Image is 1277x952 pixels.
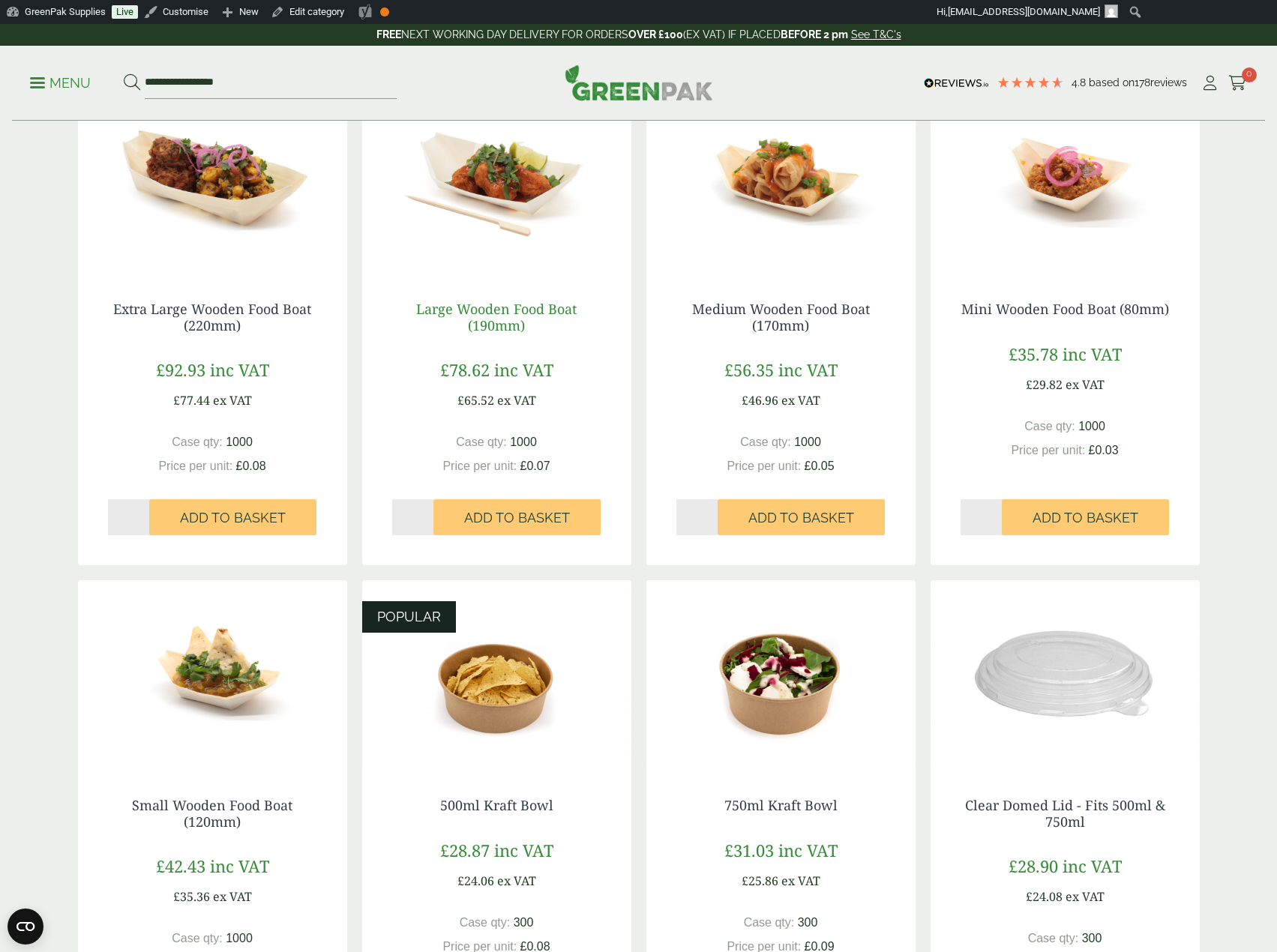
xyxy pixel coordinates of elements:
span: ex VAT [1066,376,1105,393]
img: Small Wooden Boat 120mm with food contents V2 2920004AB [78,580,347,768]
span: 1000 [226,932,253,945]
span: £65.52 [457,392,494,409]
a: Small Wooden Food Boat (120mm) [132,796,292,831]
span: ex VAT [213,392,252,409]
span: Case qty: [172,436,223,448]
span: ex VAT [1066,888,1105,905]
span: Case qty: [1028,932,1079,945]
span: Price per unit: [442,460,517,472]
span: £46.96 [742,392,778,409]
span: Case qty: [456,436,507,448]
span: £0.07 [520,460,550,472]
span: Case qty: [460,916,511,929]
span: 300 [798,916,818,929]
span: Case qty: [172,932,223,945]
img: Clear Domed Lid - Fits 750ml-0 [931,580,1200,768]
span: [EMAIL_ADDRESS][DOMAIN_NAME] [948,6,1100,17]
a: Medium Wooden Food Boat (170mm) [692,300,870,334]
span: Case qty: [740,436,791,448]
button: Add to Basket [149,499,316,535]
img: Mini Wooden Boat 80mm with food contents 2920004AA [931,84,1200,271]
a: 750ml Kraft Bowl [724,796,838,814]
i: Cart [1228,76,1247,91]
a: See T&C's [851,28,901,40]
img: Extra Large Wooden Boat 220mm with food contents V2 2920004AE [78,84,347,271]
a: Clear Domed Lid - Fits 500ml & 750ml [965,796,1165,831]
img: REVIEWS.io [924,78,989,88]
span: Add to Basket [180,510,286,526]
span: £0.05 [805,460,835,472]
button: Add to Basket [433,499,601,535]
span: £78.62 [440,358,490,381]
span: £28.87 [440,839,490,861]
span: ex VAT [781,873,820,889]
div: OK [380,7,389,16]
span: 1000 [226,436,253,448]
a: Extra Large Wooden Food Boat (220mm) [113,300,311,334]
span: £0.03 [1089,444,1119,457]
span: Case qty: [744,916,795,929]
span: inc VAT [1063,343,1122,365]
span: ex VAT [213,888,252,905]
span: Add to Basket [748,510,854,526]
a: Large Wooden Food Boat (190mm) [416,300,577,334]
span: Price per unit: [158,460,232,472]
a: Mini Wooden Food Boat (80mm) [961,300,1169,318]
a: 500ml Kraft Bowl [440,796,553,814]
p: Menu [30,74,91,92]
span: £28.90 [1009,855,1058,877]
span: Price per unit: [1011,444,1085,457]
span: 1000 [794,436,821,448]
span: 1000 [1078,420,1105,433]
span: 4.8 [1072,76,1089,88]
span: Add to Basket [464,510,570,526]
div: 4.78 Stars [997,76,1064,89]
span: £92.93 [156,358,205,381]
button: Add to Basket [718,499,885,535]
img: Medium Wooden Boat 170mm with food contents V2 2920004AC 1 [646,84,916,271]
a: Menu [30,74,91,89]
span: £0.08 [236,460,266,472]
span: 300 [1082,932,1102,945]
span: Based on [1089,76,1135,88]
span: ex VAT [497,873,536,889]
span: 178 [1135,76,1150,88]
img: Kraft Bowl 750ml with Goats Cheese Salad Open [646,580,916,768]
img: GreenPak Supplies [565,64,713,100]
strong: OVER £100 [628,28,683,40]
span: inc VAT [494,839,553,861]
span: inc VAT [778,358,838,381]
span: £56.35 [724,358,774,381]
img: Large Wooden Boat 190mm with food contents 2920004AD [362,84,631,271]
span: £24.06 [457,873,494,889]
span: £31.03 [724,839,774,861]
span: £42.43 [156,855,205,877]
span: £35.78 [1009,343,1058,365]
span: inc VAT [210,855,269,877]
span: 1000 [510,436,537,448]
span: £77.44 [173,392,210,409]
span: Case qty: [1024,420,1075,433]
span: 300 [514,916,534,929]
span: Price per unit: [727,460,801,472]
span: Add to Basket [1033,510,1138,526]
span: reviews [1150,76,1187,88]
span: POPULAR [377,609,441,624]
span: £35.36 [173,888,210,905]
span: ex VAT [497,392,536,409]
img: Kraft Bowl 500ml with Nachos [362,580,631,768]
span: inc VAT [494,358,553,381]
button: Open CMP widget [7,909,43,945]
span: £24.08 [1026,888,1063,905]
span: inc VAT [778,839,838,861]
strong: FREE [376,28,401,40]
span: £25.86 [742,873,778,889]
span: 0 [1242,67,1257,82]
